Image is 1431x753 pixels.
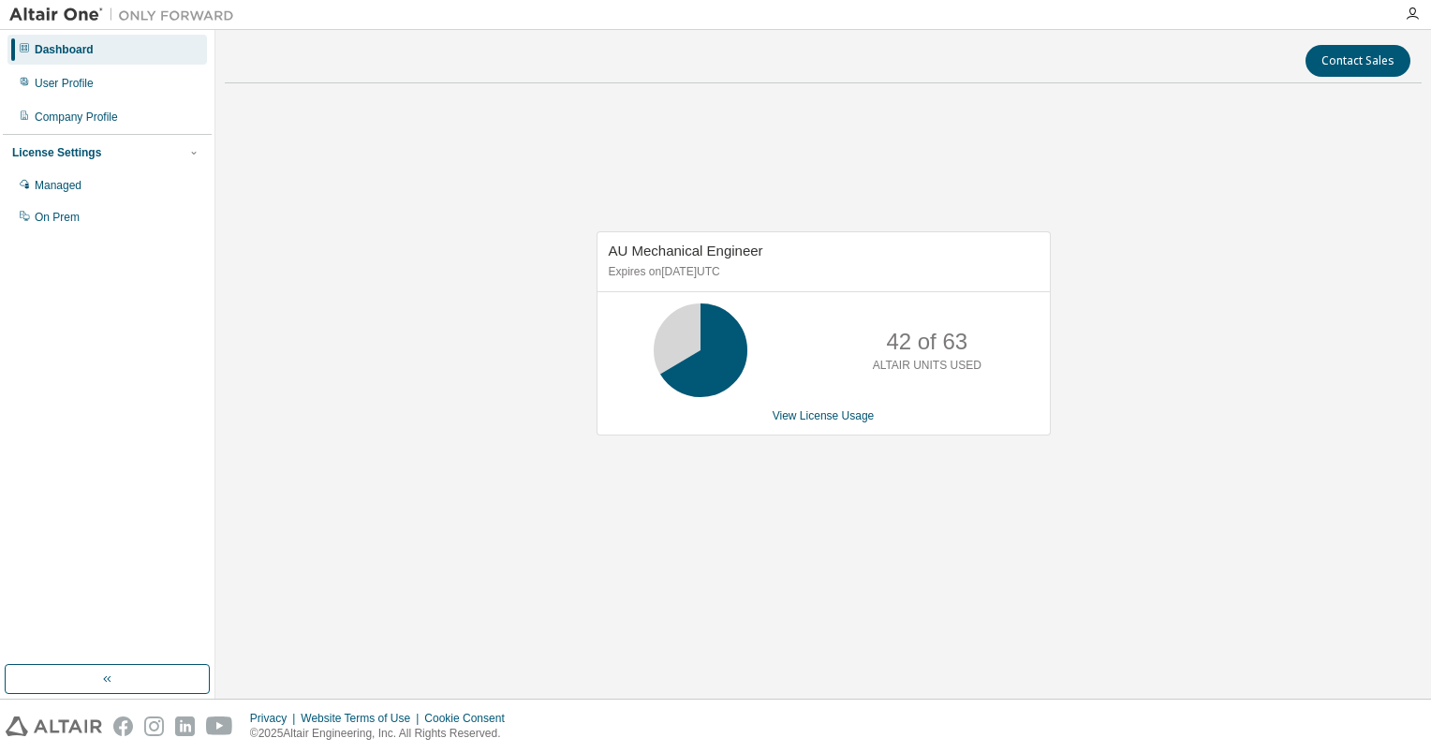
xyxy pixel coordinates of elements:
div: Dashboard [35,42,94,57]
p: ALTAIR UNITS USED [873,358,981,374]
div: On Prem [35,210,80,225]
button: Contact Sales [1306,45,1410,77]
div: Managed [35,178,81,193]
img: Altair One [9,6,243,24]
div: License Settings [12,145,101,160]
div: Website Terms of Use [301,711,424,726]
img: instagram.svg [144,716,164,736]
img: youtube.svg [206,716,233,736]
img: linkedin.svg [175,716,195,736]
div: Company Profile [35,110,118,125]
span: AU Mechanical Engineer [609,243,763,258]
div: Privacy [250,711,301,726]
p: © 2025 Altair Engineering, Inc. All Rights Reserved. [250,726,516,742]
a: View License Usage [773,409,875,422]
div: User Profile [35,76,94,91]
p: Expires on [DATE] UTC [609,264,1034,280]
p: 42 of 63 [886,326,967,358]
img: facebook.svg [113,716,133,736]
div: Cookie Consent [424,711,515,726]
img: altair_logo.svg [6,716,102,736]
